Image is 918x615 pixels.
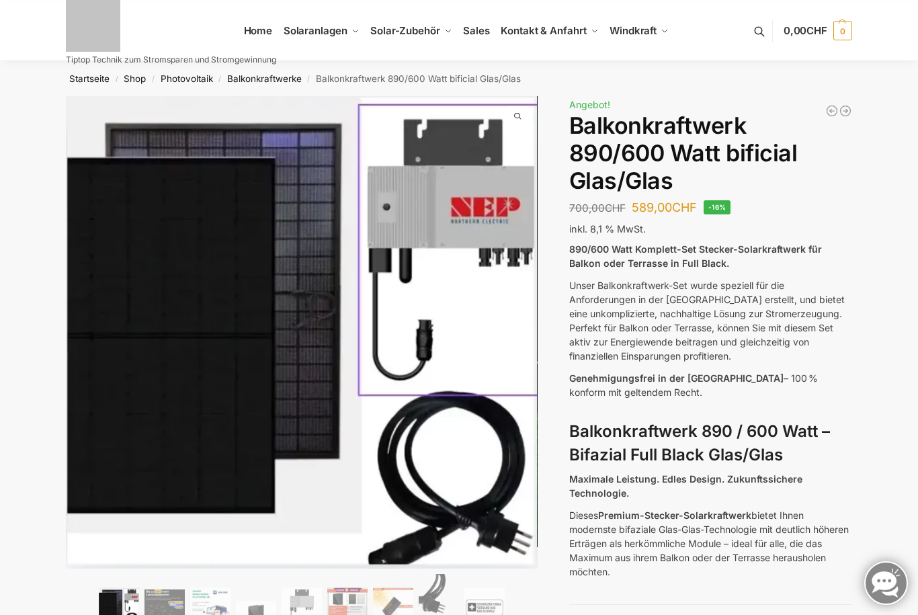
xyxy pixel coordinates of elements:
strong: Maximale Leistung. Edles Design. Zukunftssichere Technologie. [569,473,802,499]
span: Sales [463,24,490,37]
span: / [110,74,124,85]
span: – 100 % konform mit geltendem Recht. [569,372,818,398]
span: / [146,74,160,85]
bdi: 700,00 [569,202,626,214]
span: CHF [605,202,626,214]
a: Steckerkraftwerk 890/600 Watt, mit Ständer für Terrasse inkl. Lieferung [839,104,852,118]
span: inkl. 8,1 % MwSt. [569,223,646,235]
a: Photovoltaik [161,73,213,84]
a: 0,00CHF 0 [784,11,852,51]
span: CHF [672,200,697,214]
a: Solar-Zubehör [365,1,458,61]
span: CHF [806,24,827,37]
span: Angebot! [569,99,610,110]
span: Windkraft [610,24,657,37]
p: Dieses bietet Ihnen modernste bifaziale Glas-Glas-Technologie mit deutlich höheren Erträgen als h... [569,508,852,579]
a: 890/600 Watt Solarkraftwerk + 2,7 KW Batteriespeicher Genehmigungsfrei [825,104,839,118]
a: Shop [124,73,146,84]
span: -16% [704,200,731,214]
a: Windkraft [604,1,675,61]
span: / [213,74,227,85]
span: 0,00 [784,24,827,37]
strong: Balkonkraftwerk 890 / 600 Watt – Bifazial Full Black Glas/Glas [569,421,830,464]
p: Tiptop Technik zum Stromsparen und Stromgewinnung [66,56,276,64]
span: Solaranlagen [284,24,347,37]
img: Balkonkraftwerk 890/600 Watt bificial Glas/Glas 1 [66,96,538,569]
a: Kontakt & Anfahrt [495,1,604,61]
span: 0 [833,22,852,40]
span: Kontakt & Anfahrt [501,24,586,37]
a: Sales [458,1,495,61]
span: Solar-Zubehör [370,24,440,37]
a: Startseite [69,73,110,84]
a: Solaranlagen [278,1,364,61]
span: Genehmigungsfrei in der [GEOGRAPHIC_DATA] [569,372,784,384]
nav: Breadcrumb [42,61,876,96]
a: Balkonkraftwerke [227,73,302,84]
strong: Premium-Stecker-Solarkraftwerk [598,509,751,521]
span: / [302,74,316,85]
h1: Balkonkraftwerk 890/600 Watt bificial Glas/Glas [569,112,852,194]
strong: 890/600 Watt Komplett-Set Stecker-Solarkraftwerk für Balkon oder Terrasse in Full Black. [569,243,822,269]
p: Unser Balkonkraftwerk-Set wurde speziell für die Anforderungen in der [GEOGRAPHIC_DATA] erstellt,... [569,278,852,363]
bdi: 589,00 [632,200,697,214]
